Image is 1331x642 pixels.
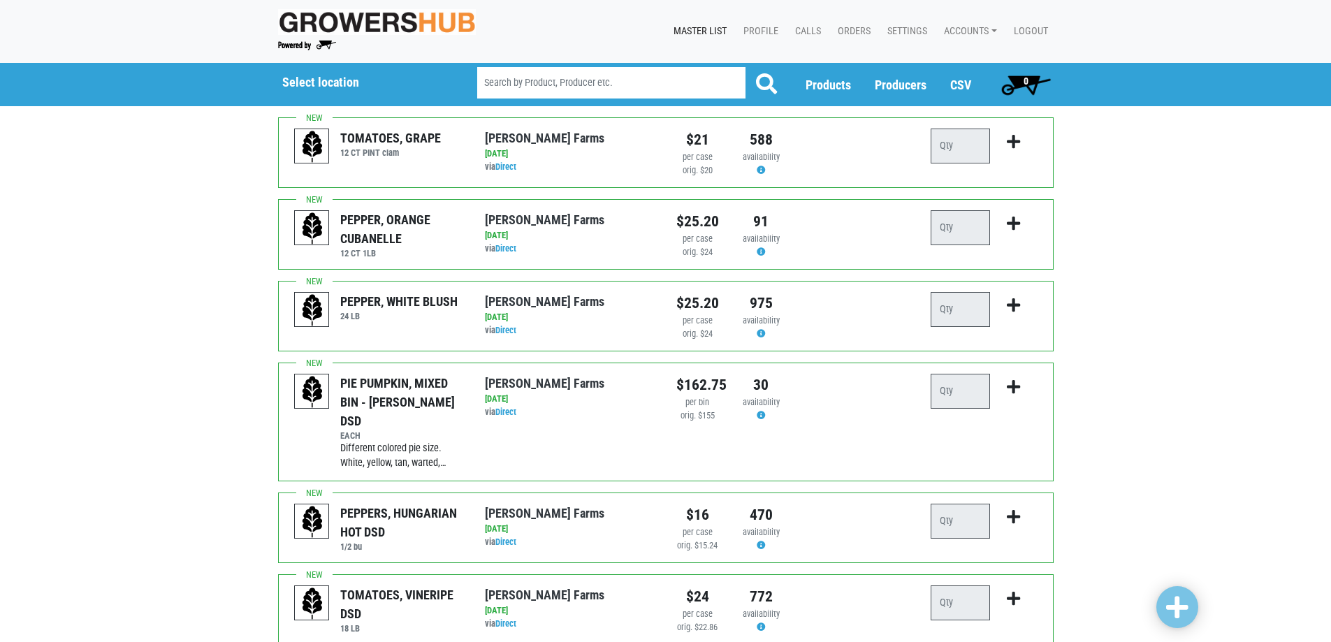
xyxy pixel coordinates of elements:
[340,210,464,248] div: PEPPER, ORANGE CUBANELLE
[676,608,719,621] div: per case
[743,397,780,407] span: availability
[676,374,719,396] div: $162.75
[676,585,719,608] div: $24
[743,315,780,326] span: availability
[1024,75,1028,87] span: 0
[485,294,604,309] a: [PERSON_NAME] Farms
[340,248,464,258] h6: 12 CT 1LB
[676,246,719,259] div: orig. $24
[485,393,655,406] div: [DATE]
[295,211,330,246] img: placeholder-variety-43d6402dacf2d531de610a020419775a.svg
[485,229,655,242] div: [DATE]
[732,18,784,45] a: Profile
[340,623,464,634] h6: 18 LB
[662,18,732,45] a: Master List
[340,504,464,541] div: PEPPERS, HUNGARIAN HOT DSD
[676,328,719,341] div: orig. $24
[676,621,719,634] div: orig. $22.86
[740,585,783,608] div: 772
[295,586,330,621] img: placeholder-variety-43d6402dacf2d531de610a020419775a.svg
[485,242,655,256] div: via
[931,374,990,409] input: Qty
[743,152,780,162] span: availability
[495,407,516,417] a: Direct
[295,129,330,164] img: placeholder-variety-43d6402dacf2d531de610a020419775a.svg
[827,18,876,45] a: Orders
[485,406,655,419] div: via
[676,526,719,539] div: per case
[485,376,604,391] a: [PERSON_NAME] Farms
[485,523,655,536] div: [DATE]
[340,441,464,471] div: Different colored pie size. White, yellow, tan, warted,
[950,78,971,92] a: CSV
[340,541,464,552] h6: 1/2 bu
[676,151,719,164] div: per case
[295,374,330,409] img: placeholder-variety-43d6402dacf2d531de610a020419775a.svg
[931,585,990,620] input: Qty
[743,608,780,619] span: availability
[676,233,719,246] div: per case
[740,292,783,314] div: 975
[340,374,464,430] div: PIE PUMPKIN, MIXED BIN - [PERSON_NAME] DSD
[340,129,441,147] div: TOMATOES, GRAPE
[676,292,719,314] div: $25.20
[931,292,990,327] input: Qty
[876,18,933,45] a: Settings
[740,374,783,396] div: 30
[282,75,442,90] h5: Select location
[676,409,719,423] div: orig. $155
[485,131,604,145] a: [PERSON_NAME] Farms
[485,311,655,324] div: [DATE]
[743,527,780,537] span: availability
[931,210,990,245] input: Qty
[485,536,655,549] div: via
[495,618,516,629] a: Direct
[440,457,446,469] span: …
[485,604,655,618] div: [DATE]
[740,210,783,233] div: 91
[295,504,330,539] img: placeholder-variety-43d6402dacf2d531de610a020419775a.svg
[676,504,719,526] div: $16
[340,147,441,158] h6: 12 CT PINT clam
[485,147,655,161] div: [DATE]
[806,78,851,92] a: Products
[676,210,719,233] div: $25.20
[933,18,1003,45] a: Accounts
[278,41,336,50] img: Powered by Big Wheelbarrow
[743,233,780,244] span: availability
[676,396,719,409] div: per bin
[485,588,604,602] a: [PERSON_NAME] Farms
[676,539,719,553] div: orig. $15.24
[931,129,990,163] input: Qty
[495,161,516,172] a: Direct
[278,9,477,35] img: original-fc7597fdc6adbb9d0e2ae620e786d1a2.jpg
[740,129,783,151] div: 588
[295,293,330,328] img: placeholder-variety-43d6402dacf2d531de610a020419775a.svg
[676,314,719,328] div: per case
[740,504,783,526] div: 470
[995,71,1057,99] a: 0
[784,18,827,45] a: Calls
[875,78,926,92] a: Producers
[340,292,458,311] div: PEPPER, WHITE BLUSH
[485,618,655,631] div: via
[495,537,516,547] a: Direct
[485,324,655,337] div: via
[676,129,719,151] div: $21
[477,67,745,99] input: Search by Product, Producer etc.
[340,430,464,441] h6: EACH
[485,506,604,520] a: [PERSON_NAME] Farms
[931,504,990,539] input: Qty
[676,164,719,177] div: orig. $20
[495,243,516,254] a: Direct
[340,585,464,623] div: TOMATOES, VINERIPE DSD
[340,311,458,321] h6: 24 LB
[1003,18,1054,45] a: Logout
[485,212,604,227] a: [PERSON_NAME] Farms
[485,161,655,174] div: via
[495,325,516,335] a: Direct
